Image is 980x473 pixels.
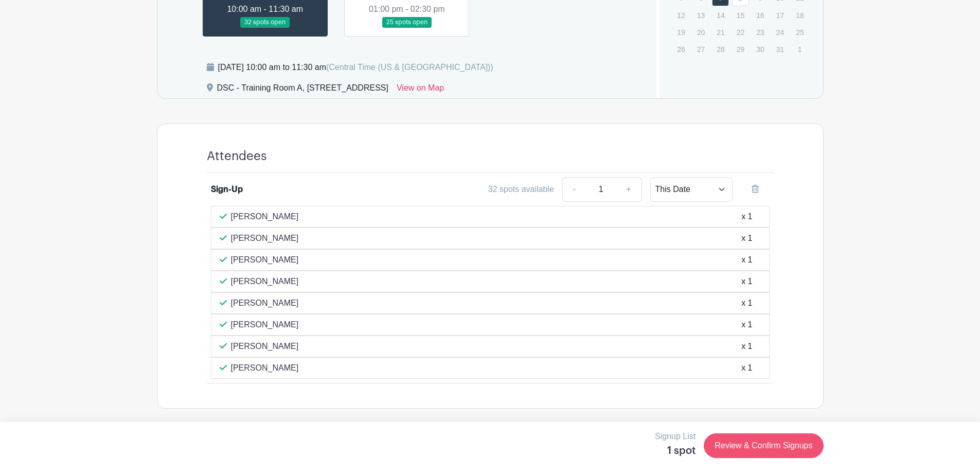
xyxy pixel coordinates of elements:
p: 23 [752,24,769,40]
p: [PERSON_NAME] [231,319,299,331]
div: x 1 [741,362,752,374]
p: 17 [772,7,789,23]
p: 16 [752,7,769,23]
div: x 1 [741,211,752,223]
a: + [616,177,642,202]
p: 21 [712,24,729,40]
p: [PERSON_NAME] [231,232,299,244]
p: 25 [791,24,808,40]
a: View on Map [397,82,444,98]
p: 31 [772,41,789,57]
p: 27 [692,41,709,57]
p: 20 [692,24,709,40]
div: DSC - Training Room A, [STREET_ADDRESS] [217,82,388,98]
p: [PERSON_NAME] [231,340,299,353]
div: x 1 [741,254,752,266]
a: - [562,177,586,202]
p: Signup List [655,430,696,443]
p: [PERSON_NAME] [231,362,299,374]
p: 29 [732,41,749,57]
h4: Attendees [207,149,267,164]
div: x 1 [741,340,752,353]
div: x 1 [741,275,752,288]
p: 13 [692,7,709,23]
p: 19 [672,24,689,40]
p: 26 [672,41,689,57]
div: x 1 [741,297,752,309]
p: 14 [712,7,729,23]
p: [PERSON_NAME] [231,211,299,223]
p: [PERSON_NAME] [231,254,299,266]
div: [DATE] 10:00 am to 11:30 am [218,61,493,74]
p: 28 [712,41,729,57]
p: [PERSON_NAME] [231,297,299,309]
span: (Central Time (US & [GEOGRAPHIC_DATA])) [326,63,493,72]
p: 18 [791,7,808,23]
h5: 1 spot [655,445,696,457]
a: Review & Confirm Signups [704,433,823,458]
div: x 1 [741,232,752,244]
p: 12 [672,7,689,23]
p: [PERSON_NAME] [231,275,299,288]
p: 24 [772,24,789,40]
p: 22 [732,24,749,40]
p: 15 [732,7,749,23]
div: x 1 [741,319,752,331]
p: 30 [752,41,769,57]
div: 32 spots available [488,183,554,196]
p: 1 [791,41,808,57]
div: Sign-Up [211,183,243,196]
